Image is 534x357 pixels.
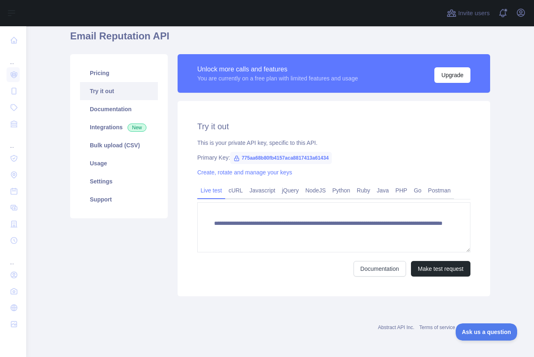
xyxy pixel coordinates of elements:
div: ... [7,249,20,266]
a: Go [411,184,425,197]
a: Support [80,190,158,208]
div: ... [7,49,20,66]
span: Invite users [458,9,490,18]
h1: Email Reputation API [70,30,490,49]
a: cURL [225,184,246,197]
a: Integrations New [80,118,158,136]
a: PHP [392,184,411,197]
a: Try it out [80,82,158,100]
div: You are currently on a free plan with limited features and usage [197,74,358,82]
div: This is your private API key, specific to this API. [197,139,470,147]
h2: Try it out [197,121,470,132]
span: 775aa68b80fb4157aca8817413a61434 [230,152,332,164]
button: Make test request [411,261,470,277]
a: Settings [80,172,158,190]
a: NodeJS [302,184,329,197]
a: Usage [80,154,158,172]
a: Abstract API Inc. [378,325,415,330]
a: Javascript [246,184,278,197]
iframe: Toggle Customer Support [456,323,518,341]
a: jQuery [278,184,302,197]
div: ... [7,133,20,149]
a: Bulk upload (CSV) [80,136,158,154]
a: Pricing [80,64,158,82]
a: Postman [425,184,454,197]
span: New [128,124,146,132]
button: Invite users [445,7,491,20]
div: Primary Key: [197,153,470,162]
button: Upgrade [434,67,470,83]
a: Documentation [354,261,406,277]
a: Live test [197,184,225,197]
a: Documentation [80,100,158,118]
div: Unlock more calls and features [197,64,358,74]
a: Python [329,184,354,197]
a: Java [374,184,393,197]
a: Create, rotate and manage your keys [197,169,292,176]
a: Ruby [354,184,374,197]
a: Terms of service [419,325,455,330]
